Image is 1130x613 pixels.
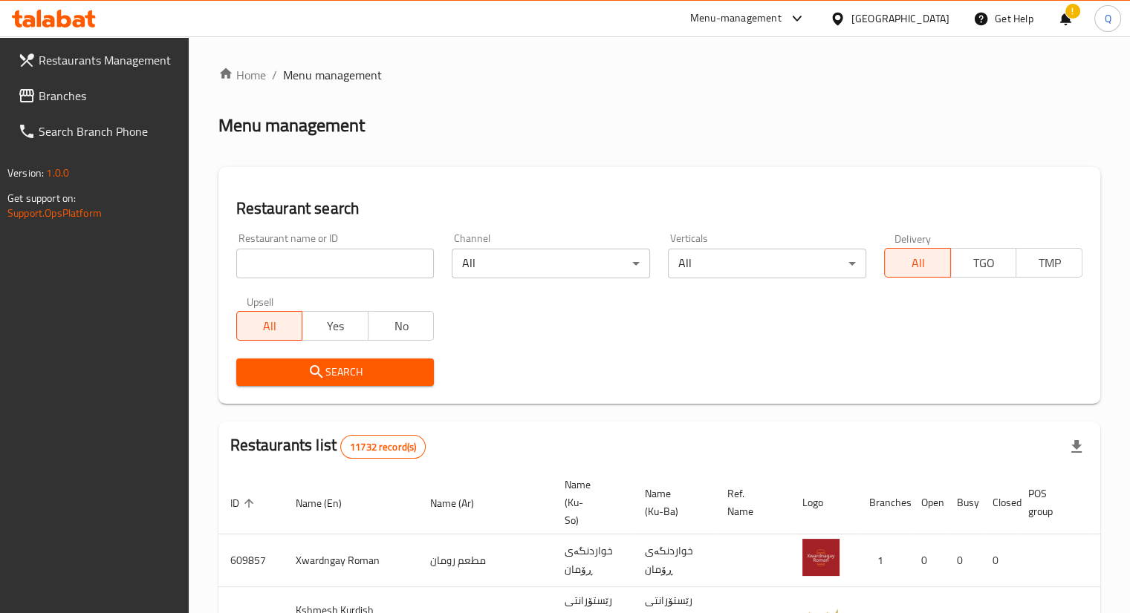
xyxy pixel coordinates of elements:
td: 609857 [218,534,284,587]
td: Xwardngay Roman [284,534,418,587]
th: Logo [790,471,857,534]
td: خواردنگەی ڕۆمان [553,534,633,587]
input: Search for restaurant name or ID.. [236,249,435,278]
h2: Restaurant search [236,197,1082,220]
span: Get support on: [7,189,76,208]
span: Name (Ku-So) [565,476,615,529]
span: Name (Ar) [430,494,493,512]
span: TGO [957,252,1011,274]
th: Busy [945,471,981,534]
button: All [236,311,303,341]
span: Q [1104,10,1111,27]
li: / [272,66,277,84]
a: Support.OpsPlatform [7,203,102,223]
span: ID [230,494,259,512]
div: Export file [1059,429,1094,465]
span: Yes [308,315,363,337]
div: [GEOGRAPHIC_DATA] [851,10,949,27]
span: Branches [39,87,177,105]
a: Restaurants Management [6,42,189,78]
td: 1 [857,534,909,587]
h2: Menu management [218,114,365,137]
label: Upsell [247,296,274,306]
div: Total records count [340,435,426,459]
span: Name (Ku-Ba) [645,485,698,520]
span: 11732 record(s) [341,440,425,454]
span: 1.0.0 [46,163,69,183]
button: Search [236,358,435,386]
td: 0 [981,534,1016,587]
a: Home [218,66,266,84]
span: POS group [1028,485,1072,520]
button: TGO [950,248,1017,278]
button: TMP [1016,248,1082,278]
th: Open [909,471,945,534]
label: Delivery [894,233,932,243]
span: All [243,315,297,337]
span: Restaurants Management [39,51,177,69]
div: Menu-management [690,10,782,27]
span: TMP [1022,252,1077,274]
span: Version: [7,163,44,183]
button: Yes [302,311,368,341]
span: All [891,252,945,274]
span: Search Branch Phone [39,122,177,140]
a: Branches [6,78,189,114]
span: Menu management [283,66,382,84]
td: مطعم رومان [418,534,553,587]
th: Branches [857,471,909,534]
td: 0 [909,534,945,587]
span: Name (En) [296,494,361,512]
button: All [884,248,951,278]
button: No [368,311,435,341]
div: All [668,249,866,278]
td: خواردنگەی ڕۆمان [633,534,715,587]
div: All [452,249,650,278]
nav: breadcrumb [218,66,1100,84]
img: Xwardngay Roman [802,539,840,576]
span: No [374,315,429,337]
span: Search [248,363,423,381]
th: Closed [981,471,1016,534]
span: Ref. Name [727,485,773,520]
td: 0 [945,534,981,587]
a: Search Branch Phone [6,114,189,149]
h2: Restaurants list [230,434,426,459]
